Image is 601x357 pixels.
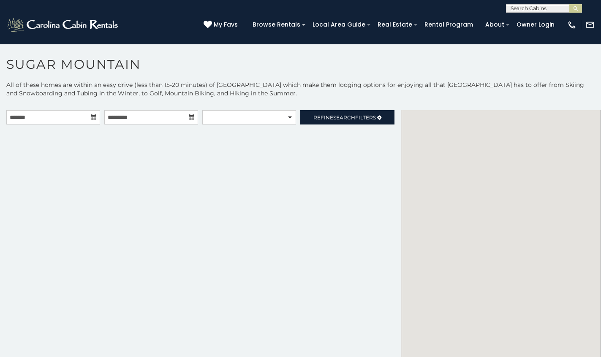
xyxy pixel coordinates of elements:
[585,20,595,30] img: mail-regular-white.png
[248,18,305,31] a: Browse Rentals
[308,18,370,31] a: Local Area Guide
[333,114,355,121] span: Search
[214,20,238,29] span: My Favs
[481,18,509,31] a: About
[204,20,240,30] a: My Favs
[420,18,477,31] a: Rental Program
[313,114,376,121] span: Refine Filters
[6,16,120,33] img: White-1-2.png
[300,110,394,124] a: RefineSearchFilters
[567,20,577,30] img: phone-regular-white.png
[373,18,416,31] a: Real Estate
[512,18,559,31] a: Owner Login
